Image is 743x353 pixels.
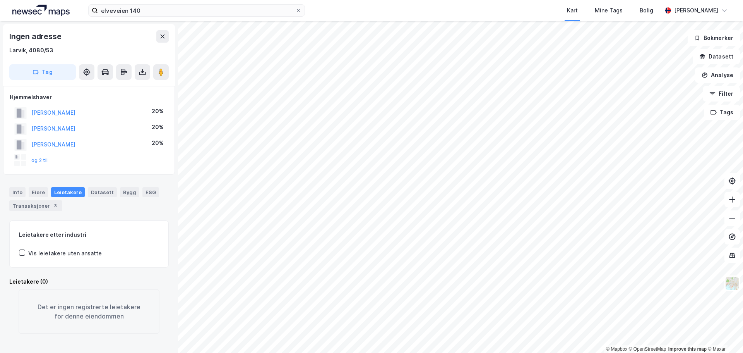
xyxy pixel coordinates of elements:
[693,49,740,64] button: Datasett
[725,276,740,291] img: Z
[629,346,666,352] a: OpenStreetMap
[142,187,159,197] div: ESG
[9,46,53,55] div: Larvik, 4080/53
[12,5,70,16] img: logo.a4113a55bc3d86da70a041830d287a7e.svg
[703,86,740,102] button: Filter
[28,249,102,258] div: Vis leietakere uten ansatte
[9,30,63,43] div: Ingen adresse
[688,30,740,46] button: Bokmerker
[9,64,76,80] button: Tag
[695,67,740,83] button: Analyse
[668,346,707,352] a: Improve this map
[674,6,718,15] div: [PERSON_NAME]
[98,5,295,16] input: Søk på adresse, matrikkel, gårdeiere, leietakere eller personer
[51,187,85,197] div: Leietakere
[88,187,117,197] div: Datasett
[19,289,159,334] div: Det er ingen registrerte leietakere for denne eiendommen
[704,105,740,120] button: Tags
[29,187,48,197] div: Eiere
[606,346,627,352] a: Mapbox
[10,93,168,102] div: Hjemmelshaver
[152,107,164,116] div: 20%
[567,6,578,15] div: Kart
[595,6,623,15] div: Mine Tags
[9,200,62,211] div: Transaksjoner
[19,230,159,239] div: Leietakere etter industri
[152,122,164,132] div: 20%
[704,316,743,353] iframe: Chat Widget
[9,187,26,197] div: Info
[120,187,139,197] div: Bygg
[9,277,169,286] div: Leietakere (0)
[51,202,59,210] div: 3
[640,6,653,15] div: Bolig
[152,138,164,148] div: 20%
